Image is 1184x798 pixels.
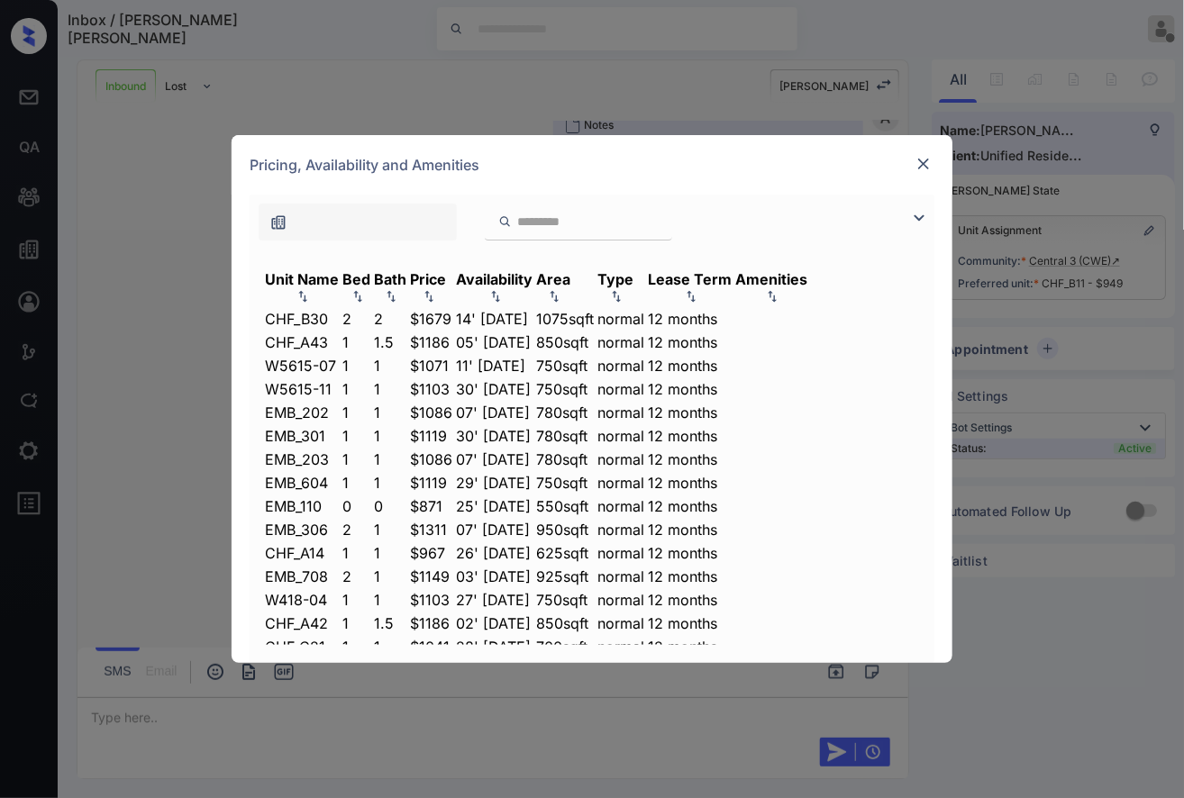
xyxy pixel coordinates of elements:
td: CHF_A14 [264,543,340,563]
img: icon-zuma [498,213,512,230]
td: 1 [373,379,407,399]
div: Availability [456,270,533,288]
td: 2 [373,309,407,329]
td: 625 sqft [535,543,595,563]
td: $1086 [409,403,453,422]
div: Lease Term [648,270,732,288]
td: 1 [342,449,371,469]
td: 1 [342,356,371,376]
td: 1 [342,473,371,493]
img: sorting [420,290,438,303]
td: 1.5 [373,332,407,352]
td: 2 [342,520,371,540]
td: 1 [373,449,407,469]
td: W5615-07 [264,356,340,376]
td: CHF_A43 [264,332,340,352]
td: 0 [373,496,407,516]
td: 11' [DATE] [455,356,533,376]
td: 03' [DATE] [455,567,533,586]
td: 750 sqft [535,473,595,493]
td: 07' [DATE] [455,449,533,469]
td: 1 [373,520,407,540]
td: $1679 [409,309,453,329]
div: Bed [342,270,370,288]
td: $1149 [409,567,453,586]
td: 1 [373,473,407,493]
td: normal [597,496,645,516]
td: 950 sqft [535,520,595,540]
td: 1 [342,543,371,563]
td: 1 [342,426,371,446]
td: 30' [DATE] [455,379,533,399]
td: normal [597,520,645,540]
td: EMB_203 [264,449,340,469]
td: normal [597,590,645,610]
td: 12 months [647,309,733,329]
td: $1119 [409,426,453,446]
td: 12 months [647,520,733,540]
td: 750 sqft [535,590,595,610]
td: $1119 [409,473,453,493]
td: 30' [DATE] [455,426,533,446]
td: 1 [373,637,407,657]
td: 12 months [647,543,733,563]
td: 27' [DATE] [455,590,533,610]
td: 1 [373,590,407,610]
td: $1041 [409,637,453,657]
td: normal [597,356,645,376]
td: 1 [342,403,371,422]
td: EMB_708 [264,567,340,586]
td: 780 sqft [535,449,595,469]
td: $1103 [409,379,453,399]
td: 12 months [647,567,733,586]
td: normal [597,309,645,329]
td: CHF_A42 [264,613,340,633]
td: EMB_604 [264,473,340,493]
td: 1 [342,637,371,657]
div: Area [536,270,570,288]
td: 12 months [647,449,733,469]
td: $1311 [409,520,453,540]
td: normal [597,449,645,469]
td: 1 [373,567,407,586]
img: sorting [763,290,781,303]
td: normal [597,426,645,446]
img: sorting [607,290,625,303]
td: $1086 [409,449,453,469]
td: W5615-11 [264,379,340,399]
td: 12 months [647,379,733,399]
td: EMB_202 [264,403,340,422]
td: 550 sqft [535,496,595,516]
td: normal [597,543,645,563]
td: 1 [373,543,407,563]
td: 1 [342,590,371,610]
div: Price [410,270,446,288]
td: 12 months [647,356,733,376]
td: normal [597,473,645,493]
td: 12 months [647,613,733,633]
td: 1 [342,613,371,633]
td: 14' [DATE] [455,309,533,329]
td: normal [597,567,645,586]
td: 26' [DATE] [455,543,533,563]
td: 12 months [647,590,733,610]
td: 850 sqft [535,613,595,633]
img: sorting [382,290,400,303]
td: 850 sqft [535,332,595,352]
td: 780 sqft [535,426,595,446]
td: 1 [373,426,407,446]
div: Bath [374,270,406,288]
td: 925 sqft [535,567,595,586]
td: 1.5 [373,613,407,633]
td: EMB_301 [264,426,340,446]
td: 780 sqft [535,403,595,422]
img: sorting [294,290,312,303]
td: CHF_B30 [264,309,340,329]
td: 02' [DATE] [455,613,533,633]
td: normal [597,332,645,352]
img: sorting [682,290,700,303]
img: sorting [487,290,505,303]
td: $967 [409,543,453,563]
img: sorting [349,290,367,303]
img: icon-zuma [908,207,930,229]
